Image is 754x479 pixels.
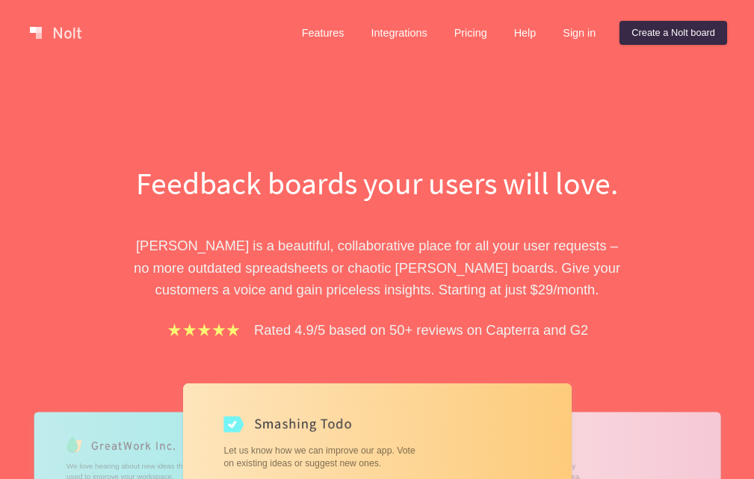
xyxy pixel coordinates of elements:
p: Rated 4.9/5 based on 50+ reviews on Capterra and G2 [254,319,588,341]
a: Pricing [442,21,499,45]
a: Features [290,21,356,45]
a: Sign in [551,21,608,45]
p: [PERSON_NAME] is a beautiful, collaborative place for all your user requests – no more outdated s... [120,235,635,300]
h1: Feedback boards your users will love. [120,161,635,205]
img: stars.b067e34983.png [166,321,242,339]
a: Help [502,21,548,45]
a: Integrations [359,21,439,45]
a: Create a Nolt board [619,21,727,45]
